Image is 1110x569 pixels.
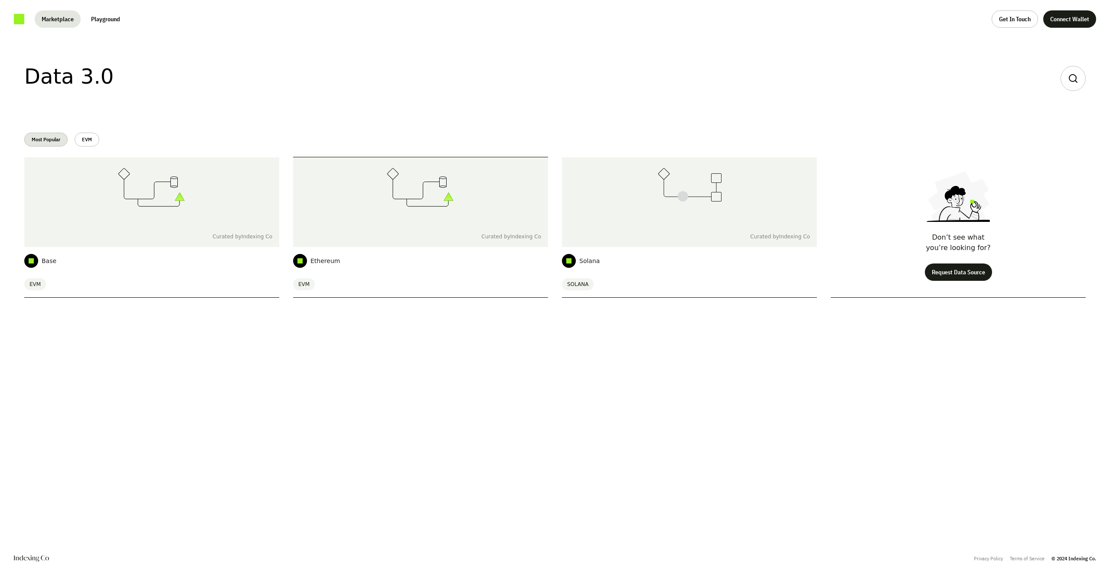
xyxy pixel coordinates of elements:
button: Playground [84,10,127,28]
button: Get In Touch [992,10,1038,28]
a: Privacy Policy [974,555,1003,562]
a: Terms of Service [1010,555,1045,562]
span: © 2024 Indexing Co. [1051,555,1096,562]
span: Base [42,257,56,265]
span: Curated by Indexing Co [750,233,810,240]
span: Curated by Indexing Co [481,233,541,240]
span: SOLANA [562,278,594,290]
button: Request Data Source [925,263,992,281]
h1: Data 3.0 [24,66,114,91]
span: Solana [579,257,600,265]
span: Ethereum [310,257,340,265]
button: EVM [75,133,99,146]
button: Connect Wallet [1043,10,1096,28]
button: Marketplace [35,10,81,28]
span: EVM [293,278,315,290]
span: EVM [24,278,46,290]
span: Curated by Indexing Co [212,233,272,240]
button: Most Popular [24,133,68,146]
p: Don’t see what you’re looking for? [926,232,990,253]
